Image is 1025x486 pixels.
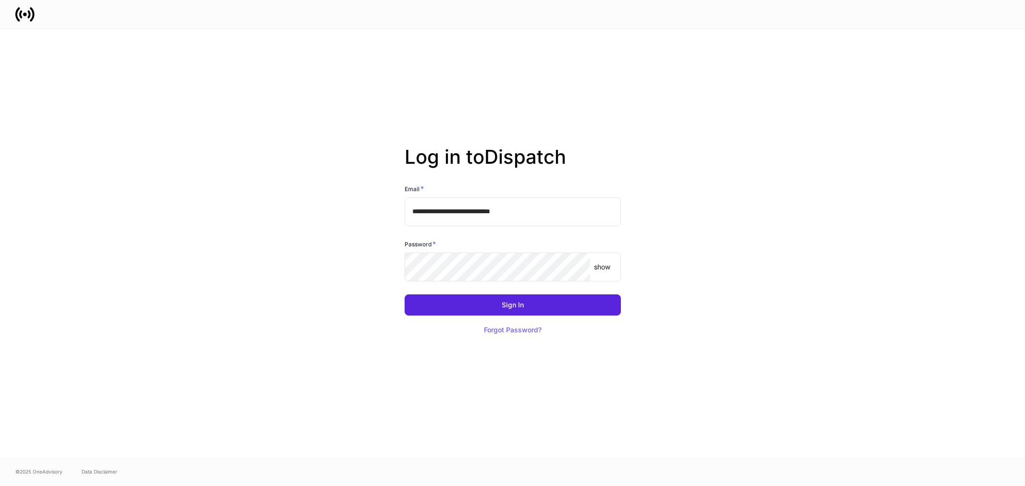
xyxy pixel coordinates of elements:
[502,302,524,308] div: Sign In
[472,319,554,340] button: Forgot Password?
[82,468,117,475] a: Data Disclaimer
[594,262,610,272] p: show
[15,468,62,475] span: © 2025 OneAdvisory
[405,239,436,249] h6: Password
[405,146,621,184] h2: Log in to Dispatch
[405,294,621,316] button: Sign In
[405,184,424,194] h6: Email
[484,327,542,333] div: Forgot Password?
